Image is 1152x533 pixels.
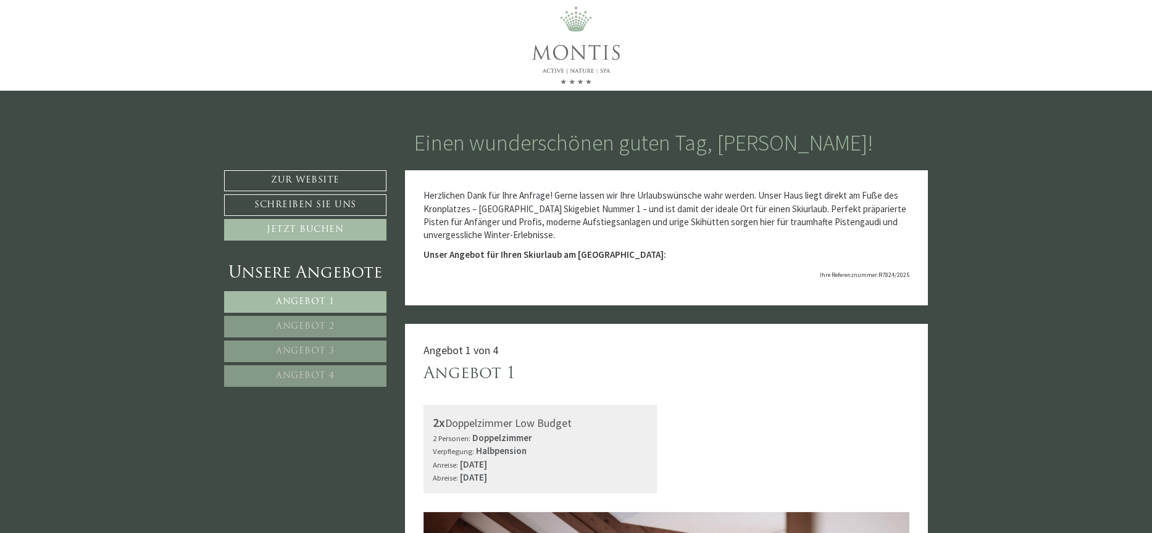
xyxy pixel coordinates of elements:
[460,458,487,470] b: [DATE]
[424,343,498,357] span: Angebot 1 von 4
[433,433,470,443] small: 2 Personen:
[276,297,335,307] span: Angebot 1
[276,322,335,331] span: Angebot 2
[433,473,458,482] small: Abreise:
[433,460,458,469] small: Anreise:
[224,262,386,285] div: Unsere Angebote
[276,371,335,381] span: Angebot 4
[433,415,445,430] b: 2x
[424,363,515,386] div: Angebot 1
[424,189,910,242] p: Herzlichen Dank für Ihre Anfrage! Gerne lassen wir Ihre Urlaubswünsche wahr werden. Unser Haus li...
[433,446,474,456] small: Verpflegung:
[820,271,909,279] span: Ihre Referenznummer:R7824/2025
[224,219,386,241] a: Jetzt buchen
[276,347,335,356] span: Angebot 3
[472,432,532,444] b: Doppelzimmer
[414,131,873,155] h1: Einen wunderschönen guten Tag, [PERSON_NAME]!
[224,170,386,191] a: Zur Website
[476,445,527,457] b: Halbpension
[424,249,666,260] strong: Unser Angebot für Ihren Skiurlaub am [GEOGRAPHIC_DATA]:
[433,414,648,432] div: Doppelzimmer Low Budget
[460,471,487,483] b: [DATE]
[224,194,386,216] a: Schreiben Sie uns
